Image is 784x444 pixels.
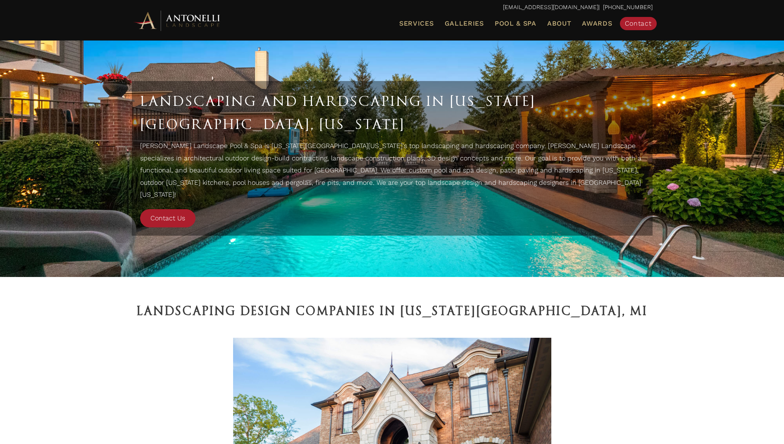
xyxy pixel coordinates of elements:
span: About [547,20,572,27]
span: Galleries [445,19,484,27]
p: [PERSON_NAME] Landscape Pool & Spa is [US_STATE][GEOGRAPHIC_DATA][US_STATE]'s top landscaping and... [140,140,644,205]
h1: Landscaping and Hardscaping in [US_STATE][GEOGRAPHIC_DATA], [US_STATE] [140,89,644,136]
span: Contact [625,19,652,27]
span: Pool & Spa [495,19,536,27]
a: Contact Us [140,209,195,227]
a: Awards [579,18,615,29]
a: Services [396,18,437,29]
a: About [544,18,575,29]
span: Services [399,20,434,27]
p: | [PHONE_NUMBER] [132,2,653,13]
a: Galleries [441,18,487,29]
img: Antonelli Horizontal Logo [132,9,223,32]
h2: Landscaping Design Companies in [US_STATE][GEOGRAPHIC_DATA], mI [132,301,652,321]
span: Contact Us [150,214,185,222]
a: [EMAIL_ADDRESS][DOMAIN_NAME] [503,4,598,10]
a: Pool & Spa [491,18,540,29]
a: Contact [620,17,657,30]
span: Awards [582,19,612,27]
